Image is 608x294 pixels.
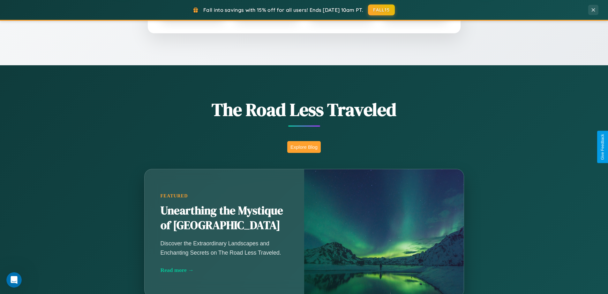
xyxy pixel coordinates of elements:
h1: The Road Less Traveled [113,97,496,122]
button: FALL15 [368,4,395,15]
div: Read more → [161,267,288,274]
div: Give Feedback [600,134,605,160]
span: Fall into savings with 15% off for all users! Ends [DATE] 10am PT. [203,7,363,13]
div: Featured [161,193,288,199]
h2: Unearthing the Mystique of [GEOGRAPHIC_DATA] [161,203,288,233]
button: Explore Blog [287,141,321,153]
iframe: Intercom live chat [6,272,22,288]
p: Discover the Extraordinary Landscapes and Enchanting Secrets on The Road Less Traveled. [161,239,288,257]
